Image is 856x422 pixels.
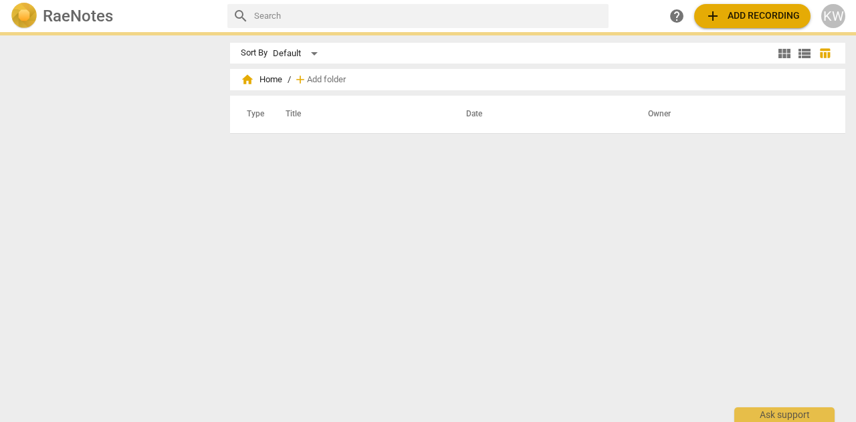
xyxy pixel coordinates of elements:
[821,4,845,28] button: KW
[705,8,800,24] span: Add recording
[815,43,835,64] button: Table view
[236,96,270,133] th: Type
[11,3,37,29] img: Logo
[43,7,113,25] h2: RaeNotes
[774,43,794,64] button: Tile view
[294,73,307,86] span: add
[254,5,603,27] input: Search
[307,75,346,85] span: Add folder
[819,47,831,60] span: table_chart
[273,43,322,64] div: Default
[796,45,813,62] span: view_list
[241,48,267,58] div: Sort By
[450,96,632,133] th: Date
[288,75,291,85] span: /
[665,4,689,28] a: Help
[705,8,721,24] span: add
[241,73,282,86] span: Home
[669,8,685,24] span: help
[794,43,815,64] button: List view
[241,73,254,86] span: home
[632,96,831,133] th: Owner
[694,4,811,28] button: Upload
[11,3,217,29] a: LogoRaeNotes
[734,407,835,422] div: Ask support
[270,96,450,133] th: Title
[776,45,792,62] span: view_module
[233,8,249,24] span: search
